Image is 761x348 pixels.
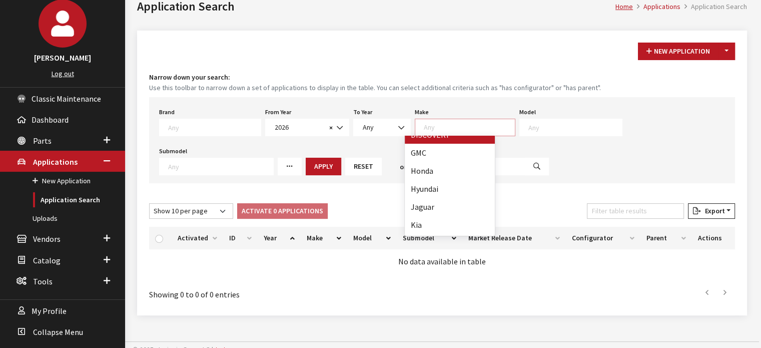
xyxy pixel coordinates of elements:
div: Showing 0 to 0 of 0 entries [149,281,386,300]
label: Submodel [159,147,187,156]
th: ID: activate to sort column ascending [223,227,258,249]
span: Any [360,122,404,133]
label: Brand [159,108,175,117]
th: Configurator: activate to sort column ascending [565,227,640,249]
input: Filter table results [587,203,684,219]
textarea: Search [168,162,273,171]
label: Make [415,108,429,117]
span: 2026 [265,119,349,136]
a: Home [615,2,633,11]
li: Kia [405,216,495,234]
li: Applications [633,2,680,12]
th: Activated: activate to sort column ascending [172,227,223,249]
th: Make: activate to sort column ascending [301,227,347,249]
textarea: Search [528,123,622,132]
small: Use this toolbar to narrow down a set of applications to display in the table. You can select add... [149,83,735,93]
span: × [329,123,333,132]
a: Log out [52,69,74,78]
span: Dashboard [32,115,69,125]
span: Vendors [33,234,61,244]
button: Remove all items [326,122,333,134]
th: Actions [692,227,735,249]
button: Apply [306,158,341,175]
h4: Narrow down your search: [149,72,735,83]
span: Any [353,119,411,136]
span: Tools [33,276,53,286]
th: Year: activate to sort column ascending [258,227,300,249]
li: GMC [405,144,495,162]
label: To Year [353,108,372,117]
span: Collapse Menu [33,327,83,337]
span: 2026 [272,122,326,133]
span: Export [700,206,724,215]
th: Model: activate to sort column ascending [347,227,397,249]
label: From Year [265,108,291,117]
li: Application Search [680,2,747,12]
li: Hyundai [405,180,495,198]
li: Honda [405,162,495,180]
label: Model [519,108,536,117]
h3: [PERSON_NAME] [10,52,115,64]
li: RAM [405,234,495,252]
textarea: Search [168,123,261,132]
span: Parts [33,136,52,146]
td: No data available in table [149,249,735,273]
textarea: Search [424,123,515,132]
li: Jaguar [405,198,495,216]
span: My Profile [32,306,67,316]
button: New Application [638,43,718,60]
th: Market Release Date: activate to sort column ascending [462,227,565,249]
span: Any [363,123,374,132]
th: Submodel: activate to sort column ascending [397,227,462,249]
span: Applications [33,157,78,167]
span: Catalog [33,255,61,265]
span: Classic Maintenance [32,94,101,104]
span: or [400,162,406,172]
button: Export [688,203,735,219]
th: Parent: activate to sort column ascending [640,227,691,249]
button: Reset [345,158,382,175]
